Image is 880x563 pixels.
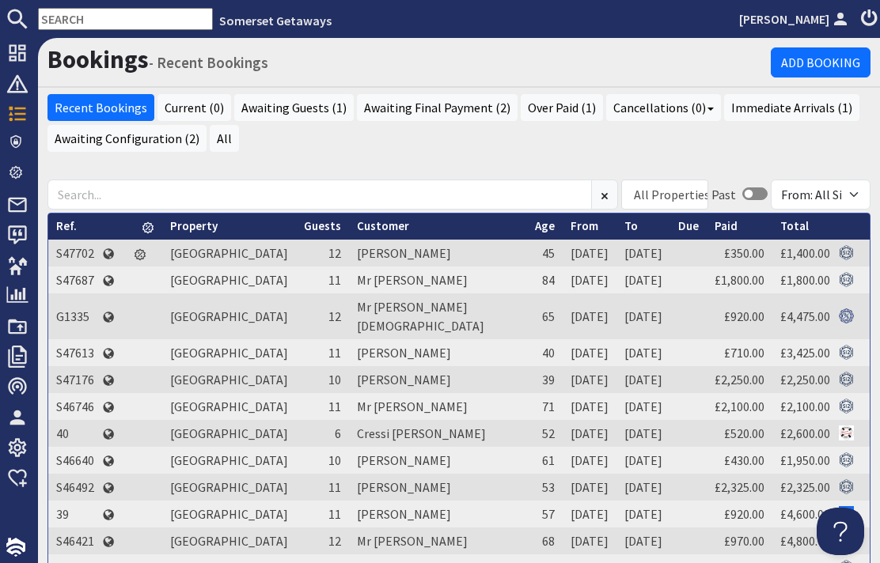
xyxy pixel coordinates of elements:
[357,94,518,121] a: Awaiting Final Payment (2)
[780,425,830,441] a: £2,600.00
[616,366,670,393] td: [DATE]
[170,218,218,233] a: Property
[527,501,563,527] td: 57
[328,399,341,414] span: 11
[724,308,764,324] a: £920.00
[48,501,102,527] td: 39
[149,54,268,72] small: - Recent Bookings
[780,272,830,288] a: £1,800.00
[839,452,854,467] img: Referer: Sleeps 12
[48,240,102,266] td: S47702
[48,447,102,474] td: S46640
[219,13,332,28] a: Somerset Getaways
[780,245,830,261] a: £1,400.00
[839,372,854,387] img: Referer: Sleeps 12
[48,420,102,447] td: 40
[170,533,288,549] a: [GEOGRAPHIC_DATA]
[621,179,708,210] div: Combobox
[670,213,707,240] th: Due
[48,393,102,420] td: S46746
[616,339,670,366] td: [DATE]
[839,245,854,260] img: Referer: Sleeps 12
[616,420,670,447] td: [DATE]
[739,9,852,28] a: [PERSON_NAME]
[328,506,341,522] span: 11
[48,474,102,501] td: S46492
[328,345,341,361] span: 11
[724,345,764,361] a: £710.00
[715,399,764,414] a: £2,100.00
[527,420,563,447] td: 52
[527,393,563,420] td: 71
[38,8,213,30] input: SEARCH
[616,447,670,474] td: [DATE]
[780,399,830,414] a: £2,100.00
[724,533,764,549] a: £970.00
[47,125,207,152] a: Awaiting Configuration (2)
[780,452,830,468] a: £1,950.00
[527,293,563,339] td: 65
[170,272,288,288] a: [GEOGRAPHIC_DATA]
[349,266,527,293] td: Mr [PERSON_NAME]
[170,245,288,261] a: [GEOGRAPHIC_DATA]
[563,366,616,393] td: [DATE]
[234,94,354,121] a: Awaiting Guests (1)
[328,452,341,468] span: 10
[527,339,563,366] td: 40
[349,393,527,420] td: Mr [PERSON_NAME]
[616,293,670,339] td: [DATE]
[170,479,288,495] a: [GEOGRAPHIC_DATA]
[780,372,830,387] a: £2,250.00
[527,366,563,393] td: 39
[780,533,830,549] a: £4,800.00
[6,538,25,557] img: staytech_i_w-64f4e8e9ee0a9c174fd5317b4b171b261742d2d393467e5bdba4413f4f884c10.svg
[839,345,854,360] img: Referer: Sleeps 12
[48,366,102,393] td: S47176
[48,266,102,293] td: S47687
[780,479,830,495] a: £2,325.00
[170,452,288,468] a: [GEOGRAPHIC_DATA]
[715,372,764,387] a: £2,250.00
[780,506,830,522] a: £4,600.00
[210,125,239,152] a: All
[521,94,603,121] a: Over Paid (1)
[563,266,616,293] td: [DATE]
[349,293,527,339] td: Mr [PERSON_NAME][DEMOGRAPHIC_DATA]
[711,185,736,204] div: Past
[349,501,527,527] td: [PERSON_NAME]
[47,179,592,210] input: Search...
[771,47,871,77] a: Add Booking
[170,308,288,324] a: [GEOGRAPHIC_DATA]
[563,447,616,474] td: [DATE]
[724,94,859,121] a: Immediate Arrivals (1)
[715,272,764,288] a: £1,800.00
[349,447,527,474] td: [PERSON_NAME]
[48,339,102,366] td: S47613
[349,339,527,366] td: [PERSON_NAME]
[839,272,854,287] img: Referer: Sleeps 12
[563,293,616,339] td: [DATE]
[563,339,616,366] td: [DATE]
[616,266,670,293] td: [DATE]
[724,245,764,261] a: £350.00
[527,240,563,266] td: 45
[527,527,563,554] td: 68
[715,218,738,233] a: Paid
[724,506,764,522] a: £920.00
[839,506,854,521] img: Referer: Google
[170,399,288,414] a: [GEOGRAPHIC_DATA]
[839,308,854,323] img: Referer: Group Stays
[616,527,670,554] td: [DATE]
[48,527,102,554] td: S46421
[563,420,616,447] td: [DATE]
[624,218,638,233] a: To
[48,293,102,339] td: G1335
[839,479,854,494] img: Referer: Sleeps 12
[563,474,616,501] td: [DATE]
[328,479,341,495] span: 11
[780,345,830,361] a: £3,425.00
[527,447,563,474] td: 61
[328,308,341,324] span: 12
[349,366,527,393] td: [PERSON_NAME]
[349,474,527,501] td: [PERSON_NAME]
